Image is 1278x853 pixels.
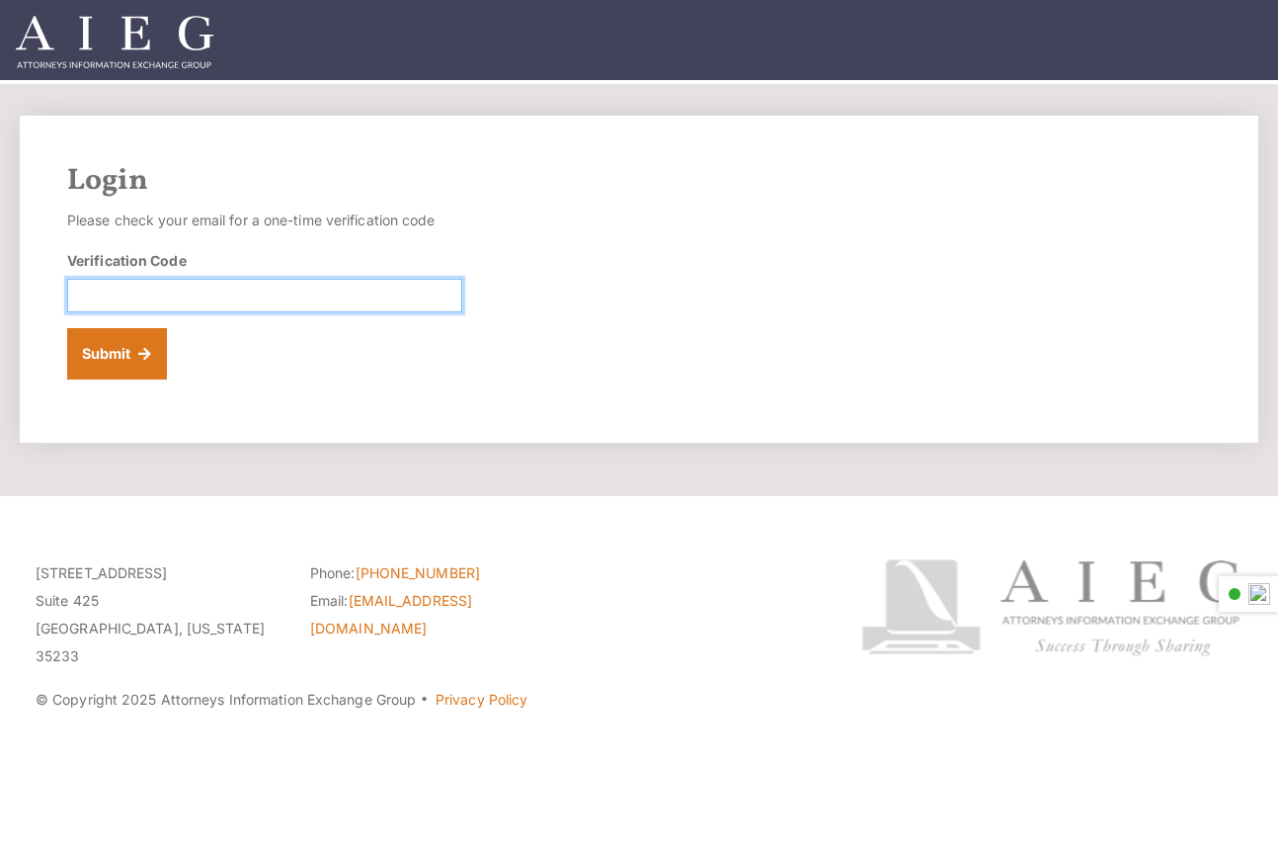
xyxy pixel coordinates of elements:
[67,163,1211,199] h2: Login
[356,564,480,581] a: [PHONE_NUMBER]
[310,592,472,637] a: [EMAIL_ADDRESS][DOMAIN_NAME]
[67,328,167,380] button: Submit
[16,16,213,68] img: Attorneys Information Exchange Group
[36,686,830,714] p: © Copyright 2025 Attorneys Information Exchange Group
[420,699,429,709] span: ·
[67,207,462,234] p: Please check your email for a one-time verification code
[861,559,1242,656] img: Attorneys Information Exchange Group logo
[436,691,527,708] a: Privacy Policy
[310,587,555,642] li: Email:
[36,559,280,670] p: [STREET_ADDRESS] Suite 425 [GEOGRAPHIC_DATA], [US_STATE] 35233
[67,250,187,271] label: Verification Code
[310,559,555,587] li: Phone:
